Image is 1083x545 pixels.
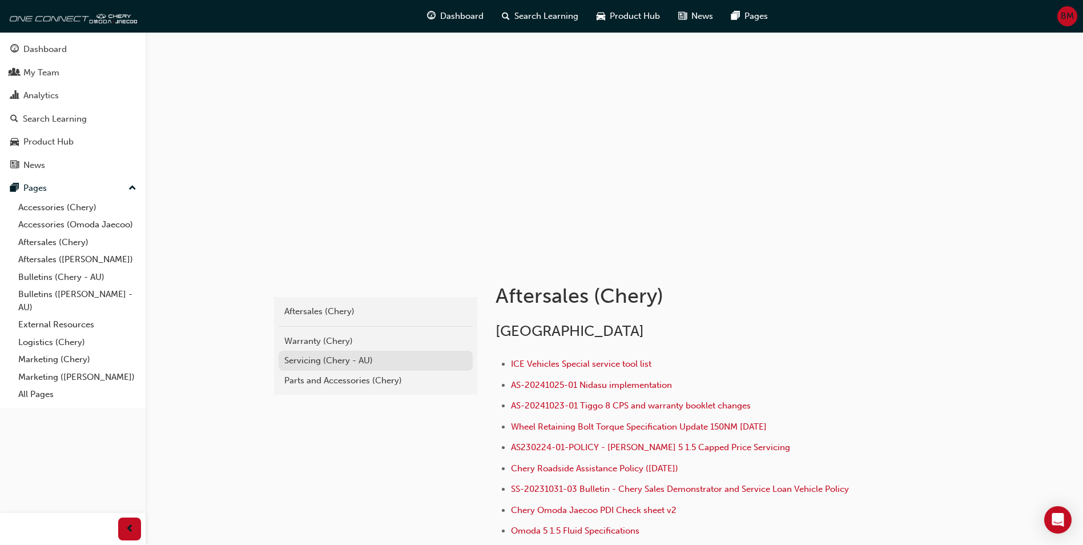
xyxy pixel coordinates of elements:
[511,463,678,474] a: Chery Roadside Assistance Policy ([DATE])
[279,351,473,371] a: Servicing (Chery - AU)
[279,371,473,391] a: Parts and Accessories (Chery)
[23,89,59,102] div: Analytics
[511,380,672,390] a: AS-20241025-01 Nidasu implementation
[23,135,74,149] div: Product Hub
[610,10,660,23] span: Product Hub
[10,45,19,55] span: guage-icon
[5,131,141,153] a: Product Hub
[496,283,870,308] h1: Aftersales (Chery)
[10,91,19,101] span: chart-icon
[418,5,493,28] a: guage-iconDashboard
[440,10,484,23] span: Dashboard
[5,178,141,199] button: Pages
[5,39,141,60] a: Dashboard
[14,199,141,217] a: Accessories (Chery)
[279,331,473,351] a: Warranty (Chery)
[10,137,19,147] span: car-icon
[511,359,651,369] a: ICE Vehicles Special service tool list
[14,269,141,286] a: Bulletins (Chery - AU)
[10,183,19,194] span: pages-icon
[722,5,777,28] a: pages-iconPages
[23,159,45,172] div: News
[511,422,767,432] a: Wheel Retaining Bolt Torque Specification Update 150NM [DATE]
[5,62,141,83] a: My Team
[1061,10,1074,23] span: BM
[14,386,141,403] a: All Pages
[23,182,47,195] div: Pages
[493,5,587,28] a: search-iconSearch Learning
[597,9,605,23] span: car-icon
[14,351,141,368] a: Marketing (Chery)
[23,66,59,79] div: My Team
[284,305,467,318] div: Aftersales (Chery)
[669,5,722,28] a: news-iconNews
[279,302,473,322] a: Aftersales (Chery)
[128,181,136,196] span: up-icon
[678,9,687,23] span: news-icon
[10,161,19,171] span: news-icon
[6,5,137,27] img: oneconnect
[284,374,467,387] div: Parts and Accessories (Chery)
[511,484,849,494] a: SS-20231031-03 Bulletin - Chery Sales Demonstrator and Service Loan Vehicle Policy
[14,286,141,316] a: Bulletins ([PERSON_NAME] - AU)
[14,316,141,334] a: External Resources
[1057,6,1077,26] button: BM
[5,109,141,130] a: Search Learning
[514,10,578,23] span: Search Learning
[14,334,141,351] a: Logistics (Chery)
[5,85,141,106] a: Analytics
[10,114,18,125] span: search-icon
[23,43,67,56] div: Dashboard
[14,216,141,234] a: Accessories (Omoda Jaecoo)
[496,322,644,340] span: [GEOGRAPHIC_DATA]
[23,113,87,126] div: Search Learning
[14,234,141,251] a: Aftersales (Chery)
[427,9,436,23] span: guage-icon
[511,505,677,515] a: Chery Omoda Jaecoo PDI Check sheet v2
[5,155,141,176] a: News
[284,335,467,348] div: Warranty (Chery)
[14,251,141,269] a: Aftersales ([PERSON_NAME])
[5,37,141,178] button: DashboardMy TeamAnalyticsSearch LearningProduct HubNews
[502,9,510,23] span: search-icon
[511,442,790,452] a: AS230224-01-POLICY - [PERSON_NAME] 5 1.5 Capped Price Servicing
[511,526,639,536] a: Omoda 5 1.5 Fluid Specifications
[126,522,134,536] span: prev-icon
[10,68,19,78] span: people-icon
[14,368,141,386] a: Marketing ([PERSON_NAME])
[691,10,713,23] span: News
[744,10,768,23] span: Pages
[511,400,751,411] a: AS-20241023-01 Tiggo 8 CPS and warranty booklet changes
[731,9,740,23] span: pages-icon
[1044,506,1072,534] div: Open Intercom Messenger
[587,5,669,28] a: car-iconProduct Hub
[284,354,467,367] div: Servicing (Chery - AU)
